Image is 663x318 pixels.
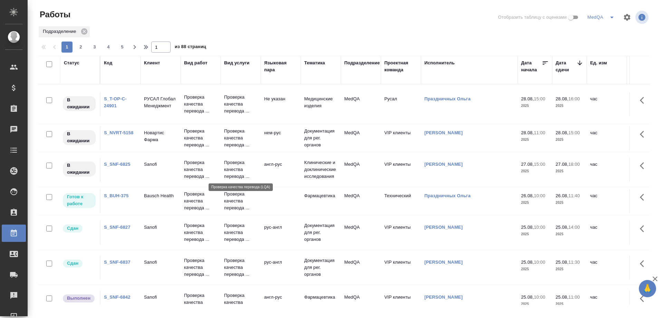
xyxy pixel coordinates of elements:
td: 1.66 [627,220,661,245]
p: 2025 [521,136,549,143]
p: 25.08, [556,294,568,300]
td: Технический [381,189,421,213]
td: час [587,126,627,150]
div: Подразделение [39,26,90,37]
td: час [587,255,627,280]
p: 2025 [556,136,583,143]
p: 15:00 [534,162,545,167]
p: 28.08, [556,130,568,135]
div: Вид работ [184,60,208,66]
td: 0.5 [627,255,661,280]
button: 2 [75,42,86,53]
p: Sanofi [144,294,177,301]
p: 2025 [521,168,549,175]
button: Здесь прячутся важные кнопки [636,126,652,143]
p: 25.08, [556,260,568,265]
p: 2025 [556,102,583,109]
p: 10:00 [534,193,545,198]
p: 14:00 [568,225,580,230]
td: MedQA [341,157,381,182]
p: Документация для рег. органов [304,257,337,278]
p: 28.08, [521,96,534,101]
td: VIP клиенты [381,126,421,150]
td: 4 [627,126,661,150]
p: Проверка качества перевода ... [224,222,257,243]
span: 2 [75,44,86,51]
p: Проверка качества перевода ... [184,128,217,148]
p: 25.08, [521,294,534,300]
p: Проверка качества перевода ... [184,94,217,115]
a: S_T-OP-C-24901 [104,96,127,108]
a: S_SNF-6842 [104,294,131,300]
td: MedQA [341,255,381,280]
p: 27.08, [556,162,568,167]
td: VIP клиенты [381,255,421,280]
p: 2025 [556,168,583,175]
p: 11:30 [568,260,580,265]
a: [PERSON_NAME] [424,294,463,300]
p: Выполнен [67,295,90,302]
a: Праздничных Ольга [424,193,471,198]
td: MedQA [341,290,381,315]
p: 2025 [521,266,549,273]
p: 25.08, [521,225,534,230]
div: Проектная команда [384,60,417,73]
p: 26.08, [521,193,534,198]
div: Исполнитель [424,60,455,66]
p: 2025 [556,301,583,308]
a: [PERSON_NAME] [424,225,463,230]
p: 2025 [521,199,549,206]
span: из 88 страниц [175,43,206,53]
p: Проверка качества перевода ... [224,94,257,115]
p: Готов к работе [67,193,92,207]
td: час [587,189,627,213]
p: 26.08, [556,193,568,198]
button: 3 [89,42,100,53]
p: Проверка качества перевода ... [224,257,257,278]
span: 4 [103,44,114,51]
p: 28.08, [521,130,534,135]
td: рус-англ [261,255,301,280]
p: 16:00 [568,96,580,101]
div: Дата сдачи [556,60,576,73]
p: Сдан [67,260,78,267]
div: Тематика [304,60,325,66]
span: Отобразить таблицу с оценками [498,14,567,21]
p: 15:00 [568,130,580,135]
button: Здесь прячутся важные кнопки [636,92,652,109]
div: Ед. изм [590,60,607,66]
td: VIP клиенты [381,157,421,182]
a: S_SNF-6837 [104,260,131,265]
a: S_BUH-375 [104,193,128,198]
p: 2025 [521,301,549,308]
p: В ожидании [67,97,92,110]
p: Сдан [67,225,78,232]
p: 11:40 [568,193,580,198]
p: РУСАЛ Глобал Менеджмент [144,96,177,109]
td: Русал [381,92,421,116]
button: 4 [103,42,114,53]
p: 11:00 [568,294,580,300]
button: Здесь прячутся важные кнопки [636,290,652,307]
a: S_NVRT-5158 [104,130,133,135]
p: Sanofi [144,161,177,168]
span: Работы [38,9,70,20]
td: час [587,220,627,245]
td: нем-рус [261,126,301,150]
p: 2025 [556,266,583,273]
p: Подразделение [43,28,78,35]
p: 11:00 [534,130,545,135]
p: 27.08, [521,162,534,167]
p: В ожидании [67,130,92,144]
button: Здесь прячутся важные кнопки [636,157,652,174]
a: [PERSON_NAME] [424,130,463,135]
p: Фармацевтика [304,294,337,301]
p: 28.08, [556,96,568,101]
td: англ-рус [261,157,301,182]
p: Sanofi [144,224,177,231]
td: VIP клиенты [381,290,421,315]
p: Проверка качества перевода ... [224,191,257,211]
button: Здесь прячутся важные кнопки [636,220,652,237]
td: VIP клиенты [381,220,421,245]
p: Клинические и доклинические исследования [304,159,337,180]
